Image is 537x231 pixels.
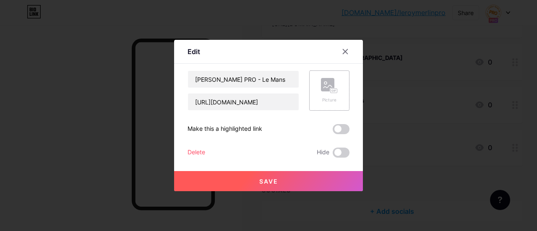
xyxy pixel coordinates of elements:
[188,124,262,134] div: Make this a highlighted link
[188,47,200,57] div: Edit
[317,148,329,158] span: Hide
[188,148,205,158] div: Delete
[259,178,278,185] span: Save
[188,71,299,88] input: Title
[321,97,338,103] div: Picture
[188,93,299,110] input: URL
[174,171,363,191] button: Save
